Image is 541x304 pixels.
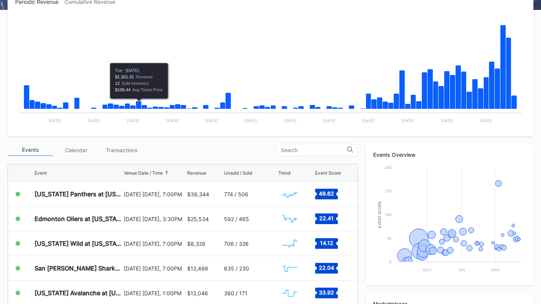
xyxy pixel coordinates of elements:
[319,215,334,221] text: 22.41
[35,215,122,223] div: Edmonton Oilers at [US_STATE] Devils
[166,118,179,123] text: [DATE]
[373,164,525,278] svg: Chart title
[53,144,99,156] div: Calendar
[423,267,432,272] text: Nov
[35,264,122,272] div: San [PERSON_NAME] Sharks at [US_STATE] Devils
[35,190,122,198] div: [US_STATE] Panthers at [US_STATE] Devils
[362,118,375,123] text: [DATE]
[278,209,301,228] svg: Chart title
[224,290,248,296] div: 360 / 171
[205,118,218,123] text: [DATE]
[49,118,61,123] text: [DATE]
[278,170,290,176] div: Trend
[88,118,100,123] text: [DATE]
[323,118,336,123] text: [DATE]
[320,240,333,246] text: 14.12
[99,144,144,156] div: Transactions
[278,234,301,253] svg: Chart title
[387,236,391,240] text: 50
[373,151,526,158] div: Events Overview
[224,170,252,176] div: Unsold / Sold
[187,265,208,272] div: $12,499
[124,216,185,222] div: [DATE] [DATE], 3:30PM
[491,267,500,272] text: Mar
[281,147,347,153] input: Search
[124,240,185,247] div: [DATE] [DATE], 7:00PM
[35,170,47,176] div: Event
[224,265,249,272] div: 635 / 230
[458,267,466,272] text: Jan
[385,165,391,170] text: 200
[127,118,139,123] text: [DATE]
[8,144,53,156] div: Events
[35,289,122,297] div: [US_STATE] Avalanche at [US_STATE] Devils
[124,265,185,272] div: [DATE] [DATE], 7:00PM
[15,14,526,129] svg: Chart title
[319,190,334,197] text: 49.62
[124,290,185,296] div: [DATE] [DATE], 1:00PM
[187,216,209,222] div: $25,534
[315,170,341,176] div: Event Score
[278,283,301,302] svg: Chart title
[224,191,248,197] div: 774 / 506
[187,240,205,247] div: $8,328
[278,185,301,204] svg: Chart title
[187,191,209,197] div: $39,344
[378,201,382,228] text: Event Score
[402,118,414,123] text: [DATE]
[224,240,249,247] div: 706 / 326
[480,118,492,123] text: [DATE]
[124,191,185,197] div: [DATE] [DATE], 7:00PM
[187,290,208,296] div: $12,046
[385,212,391,217] text: 100
[284,118,297,123] text: [DATE]
[319,289,334,296] text: 33.92
[244,118,257,123] text: [DATE]
[385,189,391,193] text: 150
[319,264,334,271] text: 22.04
[278,259,301,278] svg: Chart title
[35,240,122,247] div: [US_STATE] Wild at [US_STATE] Devils
[187,170,206,176] div: Revenue
[389,259,391,264] text: 0
[441,118,453,123] text: [DATE]
[124,170,163,176] div: Venue Date / Time
[224,216,249,222] div: 592 / 465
